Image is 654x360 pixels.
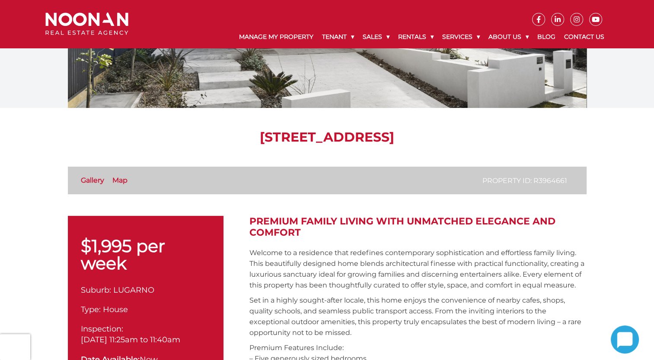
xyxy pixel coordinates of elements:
span: Type: [81,305,101,314]
a: Blog [533,26,560,48]
span: Suburb: [81,285,111,295]
span: House [103,305,128,314]
a: Gallery [81,176,104,184]
img: Noonan Real Estate Agency [45,13,128,35]
a: Tenant [318,26,358,48]
p: Set in a highly sought-after locale, this home enjoys the convenience of nearby cafes, shops, qua... [249,295,587,338]
a: About Us [484,26,533,48]
a: Sales [358,26,394,48]
a: Contact Us [560,26,609,48]
span: Inspection: [81,324,123,334]
p: $1,995 per week [81,237,211,272]
span: LUGARNO [113,285,154,295]
span: [DATE] 11:25am to 11:40am [81,335,180,344]
a: Manage My Property [235,26,318,48]
h1: [STREET_ADDRESS] [68,129,587,145]
h2: Premium Family Living with Unmatched Elegance and Comfort [249,216,587,239]
p: Welcome to a residence that redefines contemporary sophistication and effortless family living. T... [249,247,587,291]
p: Property ID: R3964661 [482,175,567,186]
a: Services [438,26,484,48]
a: Map [112,176,128,184]
a: Rentals [394,26,438,48]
